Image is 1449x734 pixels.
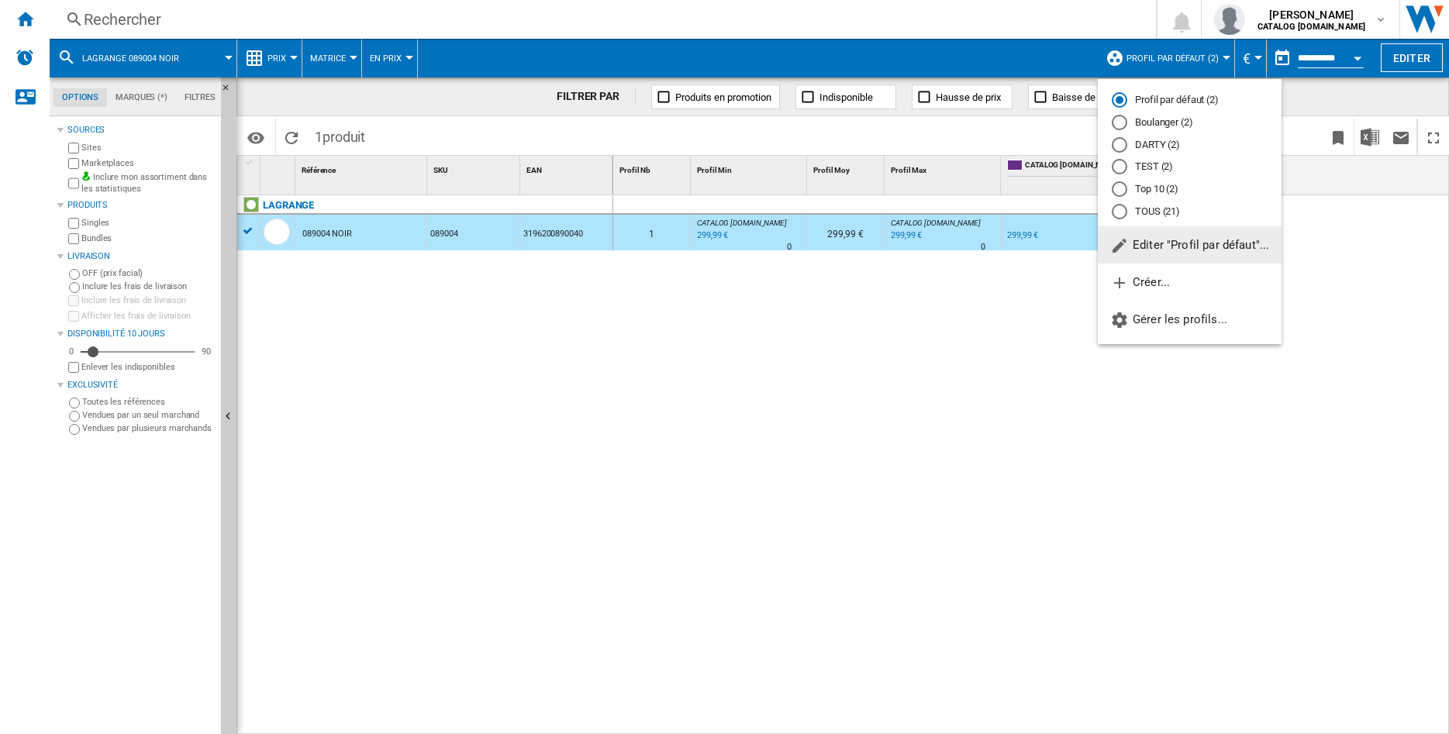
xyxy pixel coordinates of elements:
md-radio-button: Boulanger (2) [1112,115,1268,130]
md-radio-button: TEST (2) [1112,160,1268,174]
span: Editer "Profil par défaut"... [1110,238,1269,252]
md-radio-button: TOUS (21) [1112,204,1268,219]
span: Créer... [1110,275,1170,289]
span: Gérer les profils... [1110,312,1227,326]
md-radio-button: Profil par défaut (2) [1112,93,1268,108]
md-radio-button: DARTY (2) [1112,137,1268,152]
md-radio-button: Top 10 (2) [1112,182,1268,197]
